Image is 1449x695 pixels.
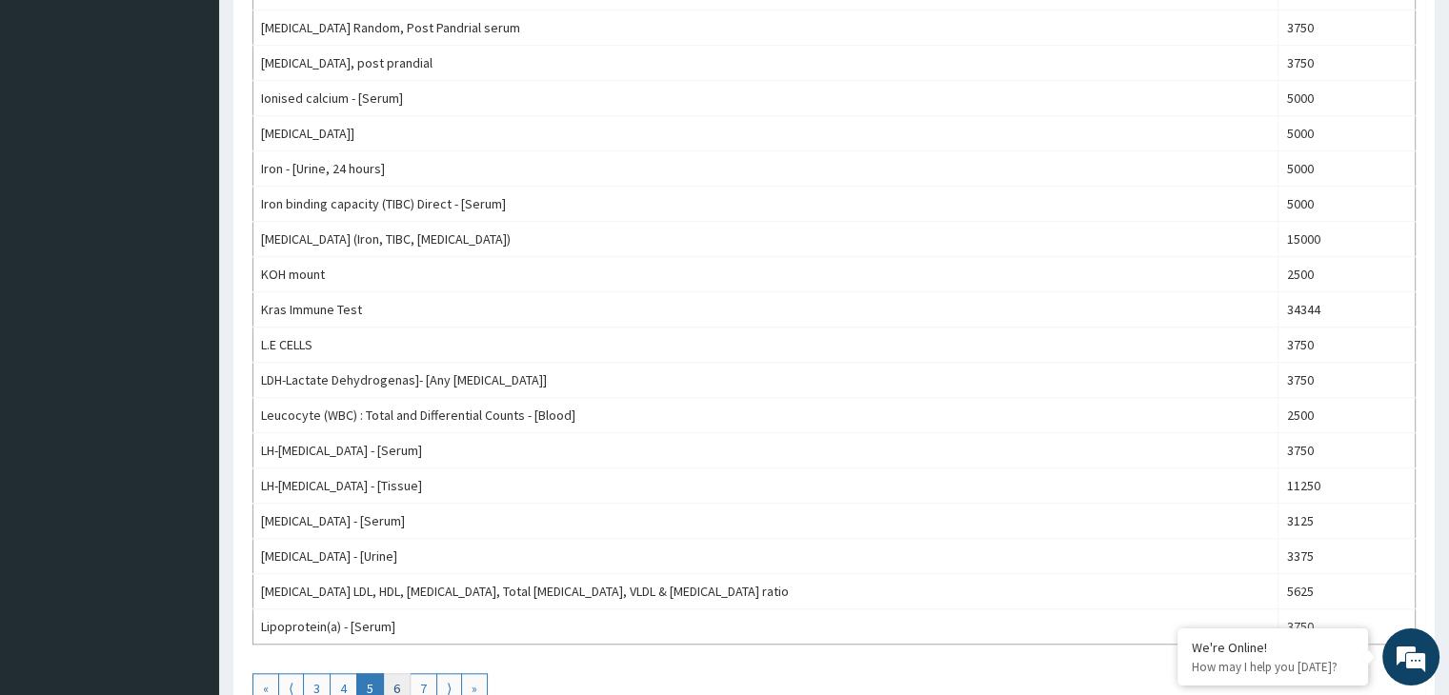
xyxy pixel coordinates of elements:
td: Iron - [Urine, 24 hours] [253,151,1278,187]
td: [MEDICAL_DATA] - [Serum] [253,504,1278,539]
td: Lipoprotein(a) - [Serum] [253,609,1278,645]
td: 3750 [1278,609,1416,645]
td: 5625 [1278,574,1416,609]
td: Iron binding capacity (TIBC) Direct - [Serum] [253,187,1278,222]
td: Kras Immune Test [253,292,1278,328]
img: d_794563401_company_1708531726252_794563401 [35,95,77,143]
div: Chat with us now [99,107,320,131]
div: Minimize live chat window [312,10,358,55]
td: KOH mount [253,257,1278,292]
td: [MEDICAL_DATA], post prandial [253,46,1278,81]
td: [MEDICAL_DATA] - [Urine] [253,539,1278,574]
td: 3750 [1278,46,1416,81]
td: [MEDICAL_DATA] Random, Post Pandrial serum [253,10,1278,46]
td: 15000 [1278,222,1416,257]
td: 3750 [1278,433,1416,468]
td: [MEDICAL_DATA] (Iron, TIBC, [MEDICAL_DATA]) [253,222,1278,257]
td: 3375 [1278,539,1416,574]
textarea: Type your message and hit 'Enter' [10,480,363,546]
td: 5000 [1278,116,1416,151]
td: LH-[MEDICAL_DATA] - [Serum] [253,433,1278,468]
td: 5000 [1278,151,1416,187]
td: LDH-Lactate Dehydrogenas]- [Any [MEDICAL_DATA]] [253,363,1278,398]
td: [MEDICAL_DATA] LDL, HDL, [MEDICAL_DATA], Total [MEDICAL_DATA], VLDL & [MEDICAL_DATA] ratio [253,574,1278,609]
td: LH-[MEDICAL_DATA] - [Tissue] [253,468,1278,504]
td: L.E CELLS [253,328,1278,363]
span: We're online! [111,220,263,412]
td: 5000 [1278,187,1416,222]
td: 3750 [1278,10,1416,46]
td: 3750 [1278,328,1416,363]
td: 5000 [1278,81,1416,116]
div: We're Online! [1192,639,1354,656]
td: 3750 [1278,363,1416,398]
td: 2500 [1278,257,1416,292]
td: Leucocyte (WBC) : Total and Differential Counts - [Blood] [253,398,1278,433]
td: Ionised calcium - [Serum] [253,81,1278,116]
td: 11250 [1278,468,1416,504]
td: [MEDICAL_DATA]] [253,116,1278,151]
td: 34344 [1278,292,1416,328]
p: How may I help you today? [1192,659,1354,675]
td: 3125 [1278,504,1416,539]
td: 2500 [1278,398,1416,433]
